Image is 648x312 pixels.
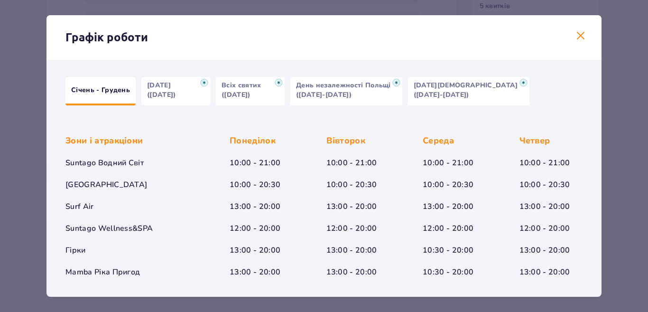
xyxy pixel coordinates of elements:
p: 10:00 - 20:30 [519,180,570,190]
p: ([DATE]-[DATE]) [414,90,469,100]
p: 10:00 - 20:30 [423,180,473,190]
p: Понеділок [230,135,276,146]
p: 13:00 - 20:00 [519,267,570,277]
p: 12:00 - 20:00 [519,223,570,234]
p: 10:00 - 21:00 [423,158,473,168]
p: 12:00 - 20:00 [230,223,280,234]
p: Mamba Ріка Пригод [65,267,140,277]
p: 13:00 - 20:00 [326,245,377,255]
p: Suntago Wellness&SPA [65,223,153,234]
p: 13:00 - 20:00 [230,267,280,277]
p: Січень - Грудень [71,85,130,95]
p: Suntago Водний Світ [65,158,144,168]
p: Четвер [519,135,550,146]
p: [GEOGRAPHIC_DATA] [65,180,147,190]
p: 13:00 - 20:00 [326,267,377,277]
p: Середа [423,135,454,146]
p: 10:00 - 21:00 [519,158,570,168]
p: 10:00 - 20:30 [326,180,377,190]
p: 13:00 - 20:00 [519,201,570,212]
p: Гірки [65,245,86,255]
button: Всіх святих([DATE]) [216,77,285,105]
p: 13:00 - 20:00 [423,201,473,212]
button: [DATE]([DATE]) [141,77,210,105]
p: [DATE][DEMOGRAPHIC_DATA] [414,81,524,90]
p: 12:00 - 20:00 [423,223,473,234]
button: [DATE][DEMOGRAPHIC_DATA]([DATE]-[DATE]) [408,77,529,105]
p: 10:00 - 21:00 [230,158,280,168]
p: День незалежності Польщі [296,81,397,90]
p: Всіх святих [222,81,267,90]
p: 13:00 - 20:00 [519,245,570,255]
p: Графік роботи [65,30,148,45]
p: 13:00 - 20:00 [230,245,280,255]
p: 10:00 - 21:00 [326,158,377,168]
p: Вівторок [326,135,366,146]
button: День незалежності Польщі([DATE]-[DATE]) [290,77,402,105]
p: 10:30 - 20:00 [423,245,473,255]
p: 10:30 - 20:00 [423,267,473,277]
button: Січень - Грудень [65,77,136,105]
p: ([DATE]) [147,90,176,100]
p: ([DATE]) [222,90,250,100]
p: [DATE] [147,81,176,90]
p: 10:00 - 20:30 [230,180,280,190]
p: Зони і атракціони [65,135,143,146]
p: Surf Air [65,201,94,212]
p: ([DATE]-[DATE]) [296,90,352,100]
p: 13:00 - 20:00 [230,201,280,212]
p: 12:00 - 20:00 [326,223,377,234]
p: 13:00 - 20:00 [326,201,377,212]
